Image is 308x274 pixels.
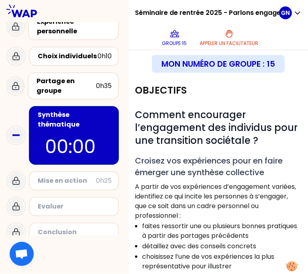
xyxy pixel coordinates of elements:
[142,241,301,251] p: détaillez avec des conseils concrets
[37,76,96,96] div: Partage en groupe
[142,252,301,271] p: choisissez l’une de vos expériences la plus représentative pour illustrer
[45,133,103,161] p: 00:00
[135,182,302,221] p: A partir de vos expériences d’engagement variées, identifiez ce qui incite les personnes à s’enga...
[96,81,112,91] div: 0h35
[98,51,112,61] div: 0h10
[37,17,112,36] div: Expérience personnelle
[159,26,190,50] button: Groupe 15
[135,155,285,178] span: Croisez vos expériences pour en faire émerger une synthèse collective
[96,176,112,186] div: 0h25
[135,108,300,147] span: Comment encourager l’engagement des individus pour une transition sociétale ?
[281,9,290,17] p: GN
[279,6,302,19] button: GN
[162,40,187,47] p: Groupe 15
[38,110,112,129] div: Synthèse thématique
[142,221,301,241] p: faites ressortir une ou plusieurs bonnes pratiques à partir des partages précédents
[200,40,259,47] p: Appeler un facilitateur
[10,242,34,266] div: Ouvrir le chat
[197,26,262,50] button: Appeler un facilitateur
[152,55,285,73] div: Mon numéro de groupe : 15
[135,84,187,97] h2: Objectifs
[38,202,112,211] div: Evaluer
[38,176,96,186] div: Mise en action
[38,51,98,61] div: Choix individuels
[38,227,112,237] div: Conclusion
